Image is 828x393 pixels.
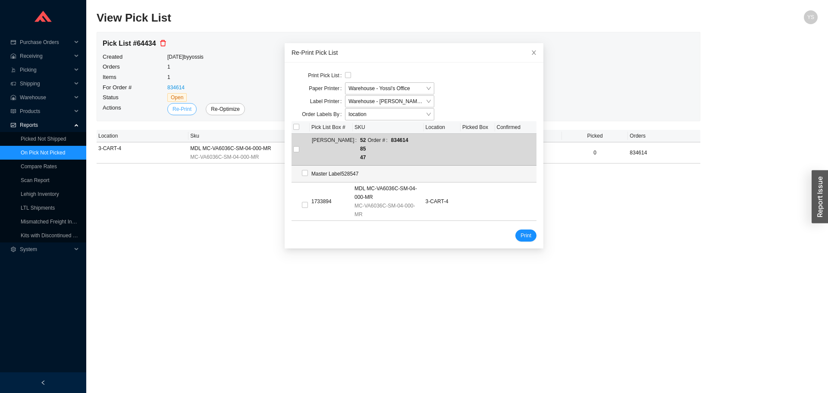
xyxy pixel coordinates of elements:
span: delete [160,40,166,47]
span: Re-Optimize [211,105,240,113]
span: Warehouse [20,91,72,104]
h2: View Pick List [97,10,637,25]
span: Open [167,93,187,102]
span: Products [20,104,72,118]
span: location [348,109,431,120]
td: 0 [562,142,628,163]
th: Confirmed [495,121,537,134]
a: 834614 [167,85,185,91]
th: Picked [562,130,628,142]
button: Re-Print [167,103,197,115]
td: 1733894 [310,182,353,221]
td: 1 [167,72,245,82]
span: [PERSON_NAME] [312,136,360,162]
span: MC-VA6036C-SM-04-000-MR [190,153,259,161]
span: Shipping [20,77,72,91]
th: Sku [188,130,483,142]
div: Re-Print Pick List [292,48,536,57]
span: fund [10,123,16,128]
span: Order # [368,136,391,145]
span: left [41,380,46,385]
a: LTL Shipments [21,205,55,211]
span: 528547 [360,136,367,162]
span: MDL MC-VA6036C-SM-04-000-MR [190,144,271,153]
div: [DATE] by yossis [167,53,245,61]
button: Close [524,43,543,62]
label: Print Pick List [308,69,345,82]
td: Status [102,92,167,103]
td: Created [102,52,167,62]
label: Paper Printer [309,82,345,94]
span: YS [807,10,814,24]
span: MC-VA6036C-SM-04-000-MR [354,201,422,219]
button: Print [515,230,536,242]
div: Pick List # 64434 [103,38,245,50]
a: Lehigh Inventory [21,191,59,197]
th: Location [424,121,461,134]
span: Purchase Orders [20,35,72,49]
th: SKU [353,121,424,134]
span: Print [521,231,531,240]
td: 3-CART-4 [97,142,188,163]
a: Picked Not Shipped [21,136,66,142]
a: Kits with Discontinued Parts [21,233,85,239]
td: 1 [167,62,245,72]
span: MDL MC-VA6036C-SM-04-000-MR [354,184,422,201]
label: Label Printer [310,95,345,107]
td: 3-CART-4 [424,182,461,221]
span: credit-card [10,40,16,45]
td: Actions [102,103,167,116]
th: Location [97,130,188,142]
span: 834614 [630,150,647,156]
span: close [531,50,537,56]
span: setting [10,247,16,252]
button: Re-Optimize [206,103,245,115]
td: Items [102,72,167,82]
span: Reports [20,118,72,132]
td: For Order # [102,82,167,93]
span: Receiving [20,49,72,63]
span: Warehouse - Yossi's Office [348,83,431,94]
div: Master Label 528547 [311,170,423,178]
label: Order Labels By [302,108,345,120]
span: Picking [20,63,72,77]
a: Compare Rates [21,163,57,170]
a: Scan Report [21,177,50,183]
span: 834614 [391,136,423,145]
span: Warehouse - Yossi's Desk [348,96,431,107]
a: On Pick Not Picked [21,150,65,156]
a: Mismatched Freight Invoices [21,219,87,225]
th: Pick List Box # [310,121,353,134]
span: read [10,109,16,114]
th: Picked Box [461,121,495,134]
th: Orders [628,130,700,142]
span: System [20,242,72,256]
span: Re-Print [172,105,191,113]
td: Orders [102,62,167,72]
